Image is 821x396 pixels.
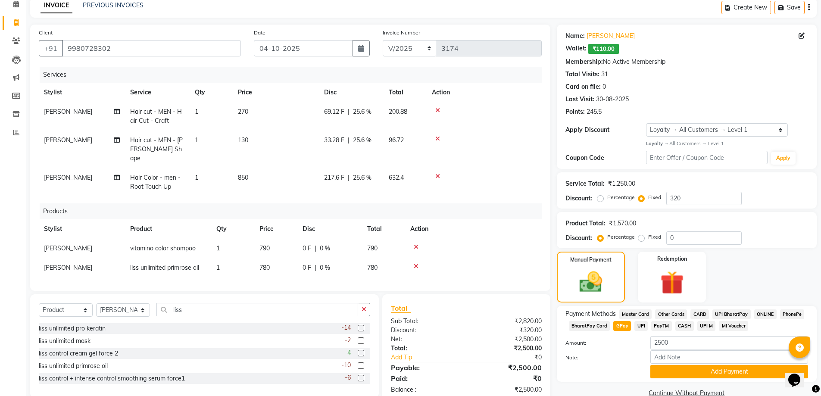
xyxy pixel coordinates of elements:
span: liss unlimited primrose oil [130,264,199,271]
th: Disc [319,83,384,102]
input: Search or Scan [156,303,358,316]
span: CARD [690,309,709,319]
span: Payment Methods [565,309,616,318]
th: Action [405,219,542,239]
span: ₹110.00 [588,44,619,54]
div: Wallet: [565,44,587,54]
span: 780 [259,264,270,271]
span: 1 [216,264,220,271]
div: Discount: [384,326,466,335]
strong: Loyalty → [646,140,669,147]
span: UPI M [697,321,716,331]
div: 30-08-2025 [596,95,629,104]
div: Total Visits: [565,70,599,79]
span: Hair cut - MEN - [PERSON_NAME] Shape [130,136,183,162]
div: Total: [384,344,466,353]
button: +91 [39,40,63,56]
div: liss unlimited mask [39,337,91,346]
label: Manual Payment [570,256,612,264]
img: _gift.svg [653,268,691,297]
span: CASH [675,321,694,331]
img: _cash.svg [572,269,609,295]
a: Add Tip [384,353,480,362]
span: 1 [195,108,198,115]
div: Card on file: [565,82,601,91]
div: ₹2,500.00 [466,362,548,373]
span: 632.4 [389,174,404,181]
div: 31 [601,70,608,79]
span: Total [391,304,411,313]
th: Stylist [39,219,125,239]
span: 217.6 F [324,173,344,182]
span: 1 [216,244,220,252]
span: ONLINE [754,309,777,319]
span: | [348,136,350,145]
span: Hair cut - MEN - Hair Cut - Craft [130,108,182,125]
div: Product Total: [565,219,606,228]
div: Balance : [384,385,466,394]
span: GPay [613,321,631,331]
span: 4 [347,348,351,357]
span: MI Voucher [719,321,748,331]
span: -10 [341,361,351,370]
div: Products [40,203,548,219]
div: Paid: [384,373,466,384]
span: 790 [259,244,270,252]
span: [PERSON_NAME] [44,108,92,115]
div: liss unlimited pro keratin [39,324,106,333]
button: Save [774,1,805,14]
span: | [315,244,316,253]
span: 96.72 [389,136,404,144]
span: 850 [238,174,248,181]
th: Price [233,83,319,102]
th: Price [254,219,297,239]
span: Other Cards [655,309,687,319]
label: Fixed [648,233,661,241]
th: Qty [190,83,233,102]
div: ₹2,500.00 [466,335,548,344]
span: | [348,173,350,182]
span: -14 [341,323,351,332]
div: All Customers → Level 1 [646,140,808,147]
span: [PERSON_NAME] [44,244,92,252]
div: ₹2,820.00 [466,317,548,326]
div: ₹2,500.00 [466,385,548,394]
th: Product [125,219,211,239]
div: Coupon Code [565,153,646,162]
th: Stylist [39,83,125,102]
a: PREVIOUS INVOICES [83,1,144,9]
span: UPI BharatPay [712,309,751,319]
span: Master Card [619,309,652,319]
button: Apply [771,152,796,165]
button: Create New [721,1,771,14]
div: Net: [384,335,466,344]
div: liss unlimited primrose oil [39,362,108,371]
div: Payable: [384,362,466,373]
div: Discount: [565,234,592,243]
input: Amount [650,336,808,349]
span: [PERSON_NAME] [44,264,92,271]
span: 200.88 [389,108,407,115]
span: 33.28 F [324,136,344,145]
div: Services [40,67,548,83]
th: Qty [211,219,254,239]
span: | [348,107,350,116]
label: Percentage [607,193,635,201]
div: ₹1,250.00 [608,179,635,188]
div: ₹2,500.00 [466,344,548,353]
label: Invoice Number [383,29,420,37]
span: -2 [345,336,351,345]
div: Sub Total: [384,317,466,326]
div: ₹1,570.00 [609,219,636,228]
span: -6 [345,373,351,382]
span: 270 [238,108,248,115]
span: PhonePe [780,309,805,319]
div: ₹0 [466,373,548,384]
a: [PERSON_NAME] [587,31,635,41]
div: ₹320.00 [466,326,548,335]
div: ₹0 [480,353,548,362]
div: Points: [565,107,585,116]
span: 0 F [303,263,311,272]
th: Disc [297,219,362,239]
span: [PERSON_NAME] [44,136,92,144]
